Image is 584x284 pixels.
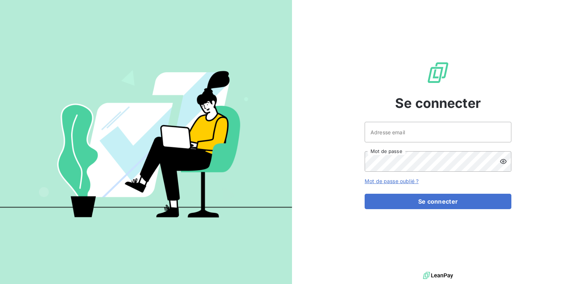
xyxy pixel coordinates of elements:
[426,61,450,84] img: Logo LeanPay
[395,93,481,113] span: Se connecter
[365,122,511,142] input: placeholder
[423,270,453,281] img: logo
[365,194,511,209] button: Se connecter
[365,178,419,184] a: Mot de passe oublié ?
